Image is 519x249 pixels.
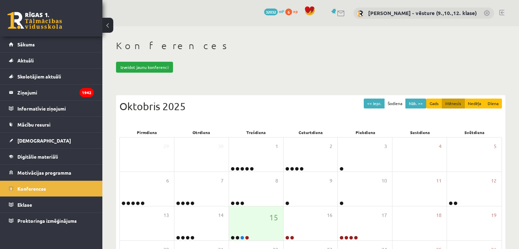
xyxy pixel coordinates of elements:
a: 32032 mP [264,9,284,14]
span: 5 [494,143,496,150]
a: [PERSON_NAME] - vēsture (9.,10.,12. klase) [368,10,477,16]
div: Oktobris 2025 [119,99,502,114]
a: Mācību resursi [9,117,94,132]
div: Pirmdiena [119,128,174,137]
span: 13 [163,211,169,219]
span: 18 [436,211,442,219]
a: Ziņojumi1942 [9,85,94,100]
button: << Iepr. [364,99,385,108]
legend: Informatīvie ziņojumi [17,101,94,116]
button: Gads [426,99,442,108]
button: Šodiena [384,99,406,108]
span: 15 [269,211,278,223]
button: Nāk. >> [405,99,426,108]
a: Digitālie materiāli [9,149,94,164]
a: Eklase [9,197,94,213]
a: Aktuāli [9,53,94,68]
div: Svētdiena [447,128,502,137]
span: Proktoringa izmēģinājums [17,218,77,224]
span: 14 [218,211,224,219]
span: 17 [381,211,387,219]
span: 11 [436,177,442,185]
span: Digitālie materiāli [17,153,58,160]
span: 19 [491,211,496,219]
a: [DEMOGRAPHIC_DATA] [9,133,94,148]
div: Piekdiena [338,128,393,137]
span: 6 [166,177,169,185]
span: 4 [439,143,442,150]
i: 1942 [80,88,94,97]
div: Ceturtdiena [283,128,338,137]
span: Skolotājiem aktuāli [17,73,61,79]
span: 9 [330,177,332,185]
a: Izveidot jaunu konferenci [116,62,173,73]
a: Motivācijas programma [9,165,94,180]
span: 10 [381,177,387,185]
span: Eklase [17,202,32,208]
span: 16 [327,211,332,219]
legend: Ziņojumi [17,85,94,100]
span: 6 [285,9,292,15]
button: Diena [484,99,502,108]
span: 8 [275,177,278,185]
button: Nedēļa [464,99,485,108]
button: Mēnesis [442,99,465,108]
span: 30 [218,143,224,150]
span: Konferences [17,186,46,192]
a: Rīgas 1. Tālmācības vidusskola [8,12,62,29]
div: Otrdiena [174,128,229,137]
div: Sestdiena [393,128,447,137]
span: Sākums [17,41,35,47]
a: Informatīvie ziņojumi [9,101,94,116]
a: Proktoringa izmēģinājums [9,213,94,229]
a: Sākums [9,36,94,52]
span: Mācību resursi [17,121,51,128]
span: 3 [384,143,387,150]
span: 32032 [264,9,278,15]
span: 2 [330,143,332,150]
span: Motivācijas programma [17,170,71,176]
a: 6 xp [285,9,301,14]
a: Konferences [9,181,94,196]
img: Kristīna Kižlo - vēsture (9.,10.,12. klase) [357,10,364,17]
span: [DEMOGRAPHIC_DATA] [17,137,71,144]
span: 7 [221,177,224,185]
span: xp [293,9,298,14]
div: Trešdiena [229,128,283,137]
span: mP [279,9,284,14]
a: Skolotājiem aktuāli [9,69,94,84]
span: 1 [275,143,278,150]
span: 12 [491,177,496,185]
h1: Konferences [116,40,505,52]
span: Aktuāli [17,57,34,63]
span: 29 [163,143,169,150]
